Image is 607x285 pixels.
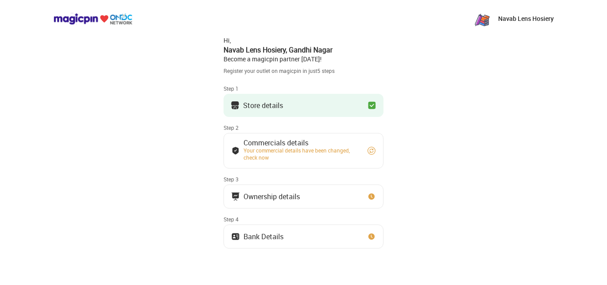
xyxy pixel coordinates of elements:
[498,14,554,23] p: Navab Lens Hosiery
[224,176,383,183] div: Step 3
[367,146,376,155] img: refresh_circle.10b5a287.svg
[367,101,376,110] img: checkbox_green.749048da.svg
[224,45,383,55] div: Navab Lens Hosiery , Gandhi Nagar
[231,146,240,155] img: bank_details_tick.fdc3558c.svg
[244,147,359,161] div: Your commercial details have been changed, check now
[224,225,383,249] button: Bank Details
[367,192,376,201] img: clock_icon_new.67dbf243.svg
[244,194,300,199] div: Ownership details
[473,10,491,28] img: zN8eeJ7_1yFC7u6ROh_yaNnuSMByXp4ytvKet0ObAKR-3G77a2RQhNqTzPi8_o_OMQ7Yu_PgX43RpeKyGayj_rdr-Pw
[224,67,383,75] div: Register your outlet on magicpin in just 5 steps
[224,133,383,169] button: Commercials detailsYour commercial details have been changed, check now
[224,185,383,209] button: Ownership details
[224,124,383,131] div: Step 2
[244,140,359,145] div: Commercials details
[53,13,132,25] img: ondc-logo-new-small.8a59708e.svg
[244,234,284,239] div: Bank Details
[367,232,376,241] img: clock_icon_new.67dbf243.svg
[231,192,240,201] img: commercials_icon.983f7837.svg
[231,232,240,241] img: ownership_icon.37569ceb.svg
[224,36,383,64] div: Hi, Become a magicpin partner [DATE]!
[243,103,283,108] div: Store details
[224,216,383,223] div: Step 4
[231,101,240,110] img: storeIcon.9b1f7264.svg
[224,94,383,117] button: Store details
[224,85,383,92] div: Step 1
